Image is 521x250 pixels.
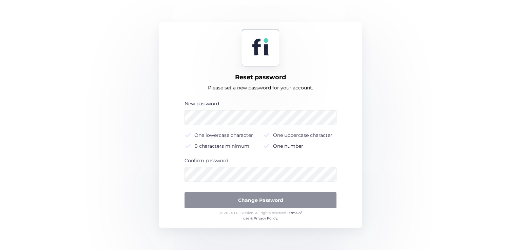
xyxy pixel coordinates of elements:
button: Change Password [185,192,336,208]
a: Terms of use & Privacy Policy. [243,211,302,221]
div: Please set a new password for your account. [208,84,313,92]
div: Reset password [235,73,286,81]
div: One uppercase character [273,131,332,139]
div: Confirm password [185,157,336,164]
div: One number [273,142,303,150]
div: New password [185,100,336,107]
div: One lowercase character [194,131,253,139]
div: 8 characters minimum [194,142,249,150]
div: © 2024 FullSession. All rights reserved. [217,210,305,221]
